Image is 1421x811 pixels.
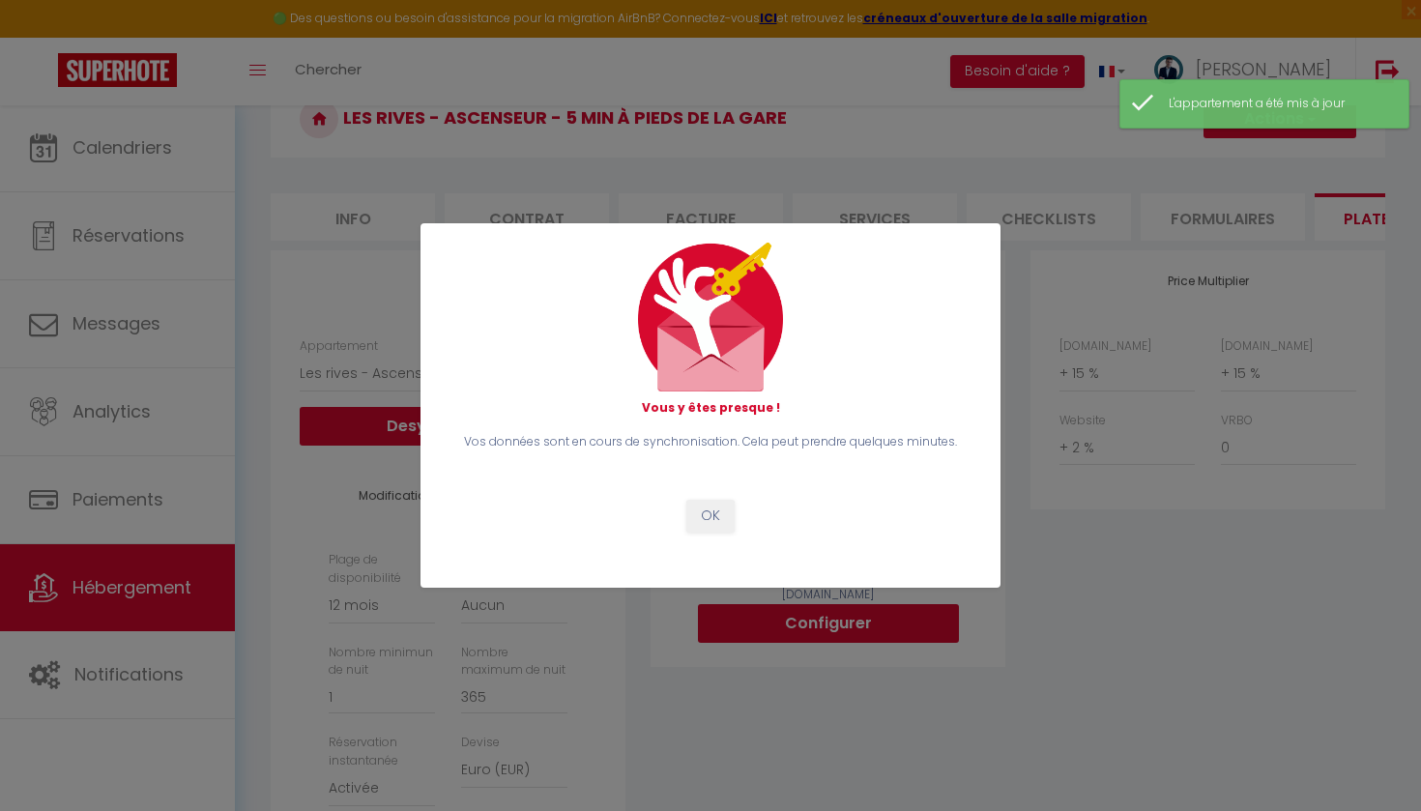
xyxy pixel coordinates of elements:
[459,433,962,451] p: Vos données sont en cours de synchronisation. Cela peut prendre quelques minutes.
[638,243,783,391] img: mail
[686,500,735,533] button: OK
[15,8,73,66] button: Ouvrir le widget de chat LiveChat
[642,399,780,416] strong: Vous y êtes presque !
[1169,95,1389,113] div: L'appartement a été mis à jour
